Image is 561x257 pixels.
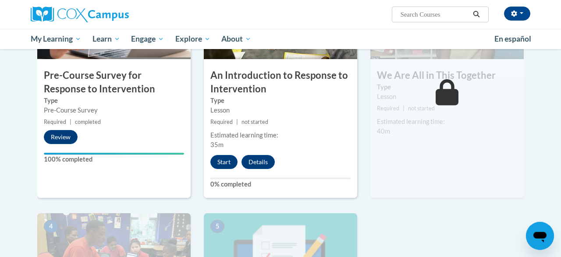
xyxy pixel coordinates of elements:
a: Explore [170,29,216,49]
a: Learn [87,29,126,49]
label: Type [44,96,184,106]
div: Main menu [24,29,537,49]
span: | [403,105,405,112]
span: | [70,119,71,125]
label: 100% completed [44,155,184,164]
div: Lesson [210,106,351,115]
span: My Learning [31,34,81,44]
img: Cox Campus [31,7,129,22]
a: About [216,29,257,49]
a: Cox Campus [31,7,188,22]
label: Type [210,96,351,106]
div: Lesson [377,92,517,102]
span: About [221,34,251,44]
span: 35m [210,141,224,148]
a: My Learning [25,29,87,49]
button: Review [44,130,78,144]
div: Estimated learning time: [210,130,351,140]
iframe: Button to launch messaging window [526,222,554,250]
h3: An Introduction to Response to Intervention [204,69,357,96]
input: Search Courses [400,9,470,20]
button: Details [241,155,275,169]
span: Learn [92,34,120,44]
span: | [236,119,238,125]
button: Start [210,155,238,169]
span: 40m [377,127,390,135]
span: 5 [210,220,224,233]
div: Estimated learning time: [377,117,517,127]
div: Your progress [44,153,184,155]
h3: We Are All in This Together [370,69,524,82]
span: 4 [44,220,58,233]
span: not started [241,119,268,125]
span: Required [210,119,233,125]
button: Search [470,9,483,20]
a: En español [489,30,537,48]
span: Required [44,119,66,125]
label: 0% completed [210,180,351,189]
span: not started [408,105,435,112]
span: completed [75,119,101,125]
button: Account Settings [504,7,530,21]
span: Explore [175,34,210,44]
span: En español [494,34,531,43]
h3: Pre-Course Survey for Response to Intervention [37,69,191,96]
label: Type [377,82,517,92]
span: Required [377,105,399,112]
div: Pre-Course Survey [44,106,184,115]
span: Engage [131,34,164,44]
a: Engage [125,29,170,49]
